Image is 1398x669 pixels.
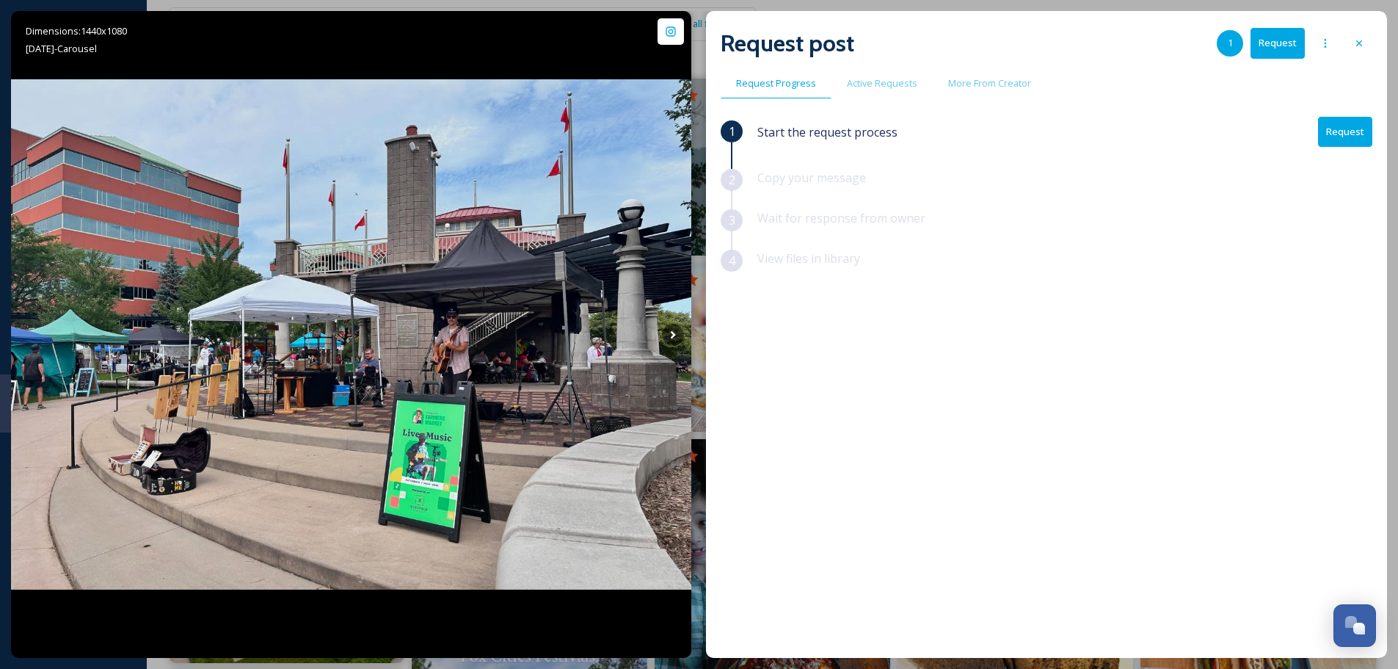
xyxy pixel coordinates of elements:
[729,171,735,189] span: 2
[26,42,97,55] span: [DATE] - Carousel
[1228,36,1233,50] span: 1
[1318,117,1372,147] button: Request
[1250,28,1305,58] button: Request
[11,79,691,590] img: Neenah…you rocked my world again! What a great morning on Saturday (felt a little off, but gettin...
[736,76,816,90] span: Request Progress
[729,211,735,229] span: 3
[729,123,735,140] span: 1
[757,250,860,267] span: View files in library
[729,252,735,270] span: 4
[721,26,854,61] h2: Request post
[757,123,898,141] span: Start the request process
[1333,604,1376,647] button: Open Chat
[948,76,1031,90] span: More From Creator
[847,76,917,90] span: Active Requests
[26,24,127,37] span: Dimensions: 1440 x 1080
[757,170,866,186] span: Copy your message
[757,210,925,226] span: Wait for response from owner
